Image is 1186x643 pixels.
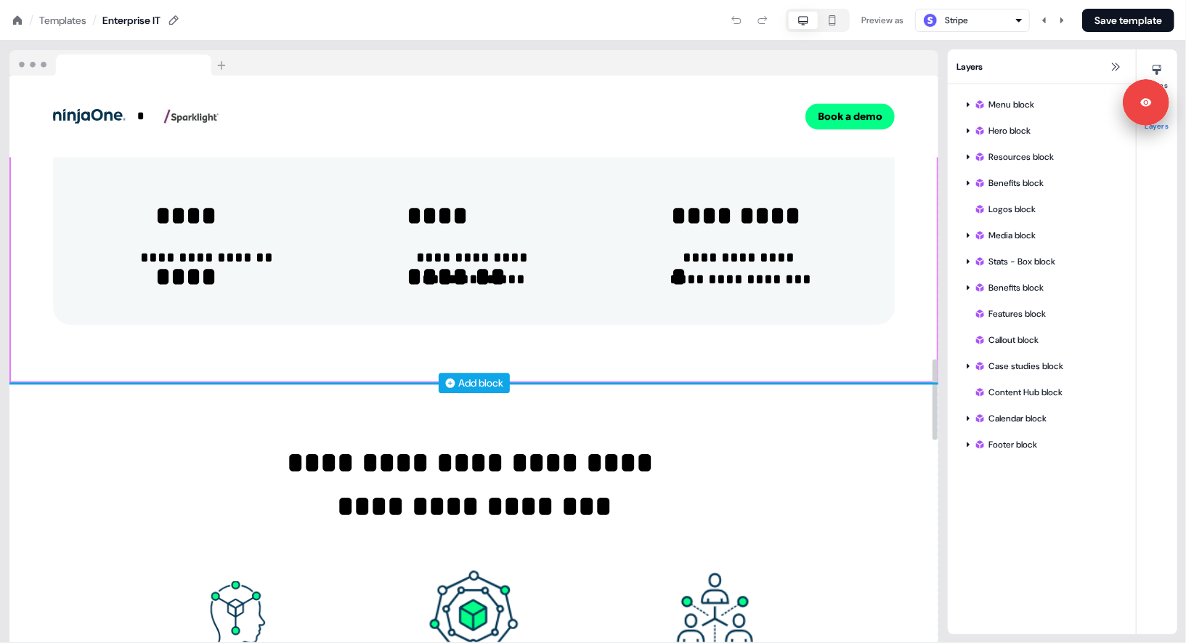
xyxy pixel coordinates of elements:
button: Stripe [915,9,1030,32]
div: Media block [956,224,1127,247]
div: Logos block [974,202,1121,217]
div: Hero block [956,119,1127,142]
button: Styles [1137,58,1177,90]
div: Stripe [945,13,968,28]
div: Resources block [974,150,1121,164]
div: Case studies block [956,355,1127,378]
div: Enterprise IT [102,13,161,28]
div: Logos block [956,198,1127,221]
div: Menu block [974,97,1121,112]
div: / [29,12,33,28]
div: Resources block [956,145,1127,169]
div: Calendar block [956,407,1127,430]
div: Footer block [974,437,1121,452]
div: Media block [974,228,1121,243]
div: Layers [948,49,1136,84]
div: Add block [459,376,504,390]
div: Benefits block [956,171,1127,195]
div: Case studies block [974,359,1121,373]
button: Save template [1082,9,1174,32]
div: Footer block [956,433,1127,456]
div: Hero block [974,124,1121,138]
div: Features block [974,307,1121,321]
div: Features block [956,302,1127,325]
div: Preview as [861,13,903,28]
a: Templates [39,13,86,28]
div: / [92,12,97,28]
div: Callout block [974,333,1121,347]
div: Stats - Box block [974,254,1121,269]
div: Benefits block [974,280,1121,295]
div: Benefits block [956,276,1127,299]
div: Content Hub block [956,381,1127,404]
button: Book a demo [805,103,895,129]
img: Browser topbar [9,50,232,76]
div: Calendar block [974,411,1121,426]
div: Menu block [956,93,1127,116]
div: Book a demo [480,103,895,129]
div: Benefits block [974,176,1121,190]
div: Callout block [956,328,1127,352]
div: Stats - Box block [956,250,1127,273]
div: Content Hub block [974,385,1121,400]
